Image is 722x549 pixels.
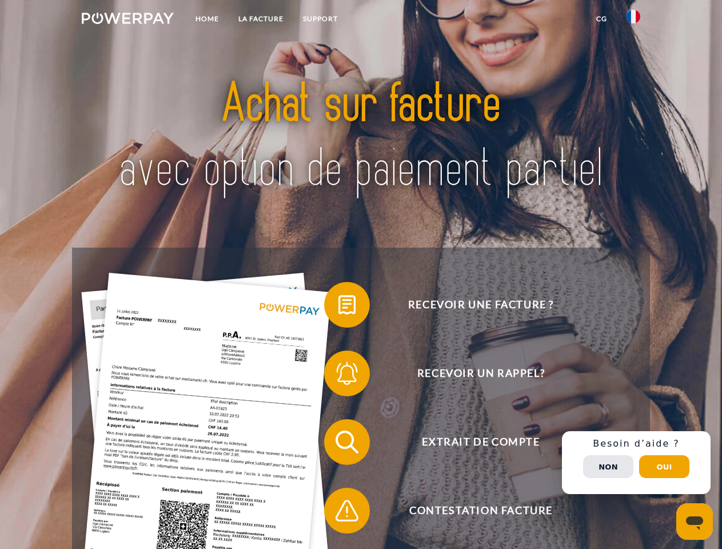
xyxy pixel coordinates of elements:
a: Support [293,9,348,29]
button: Non [583,455,633,478]
span: Extrait de compte [341,419,621,465]
img: title-powerpay_fr.svg [109,55,613,219]
img: qb_warning.svg [333,496,361,525]
h3: Besoin d’aide ? [569,438,704,449]
img: qb_bell.svg [333,359,361,388]
button: Recevoir une facture ? [324,282,621,328]
button: Oui [639,455,689,478]
a: LA FACTURE [229,9,293,29]
span: Contestation Facture [341,488,621,534]
span: Recevoir un rappel? [341,351,621,396]
button: Extrait de compte [324,419,621,465]
iframe: Bouton de lancement de la fenêtre de messagerie [676,503,713,540]
span: Recevoir une facture ? [341,282,621,328]
img: fr [627,10,640,23]
button: Recevoir un rappel? [324,351,621,396]
a: Home [186,9,229,29]
img: logo-powerpay-white.svg [82,13,174,24]
img: qb_search.svg [333,428,361,456]
button: Contestation Facture [324,488,621,534]
div: Schnellhilfe [562,431,711,494]
a: CG [587,9,617,29]
img: qb_bill.svg [333,291,361,319]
